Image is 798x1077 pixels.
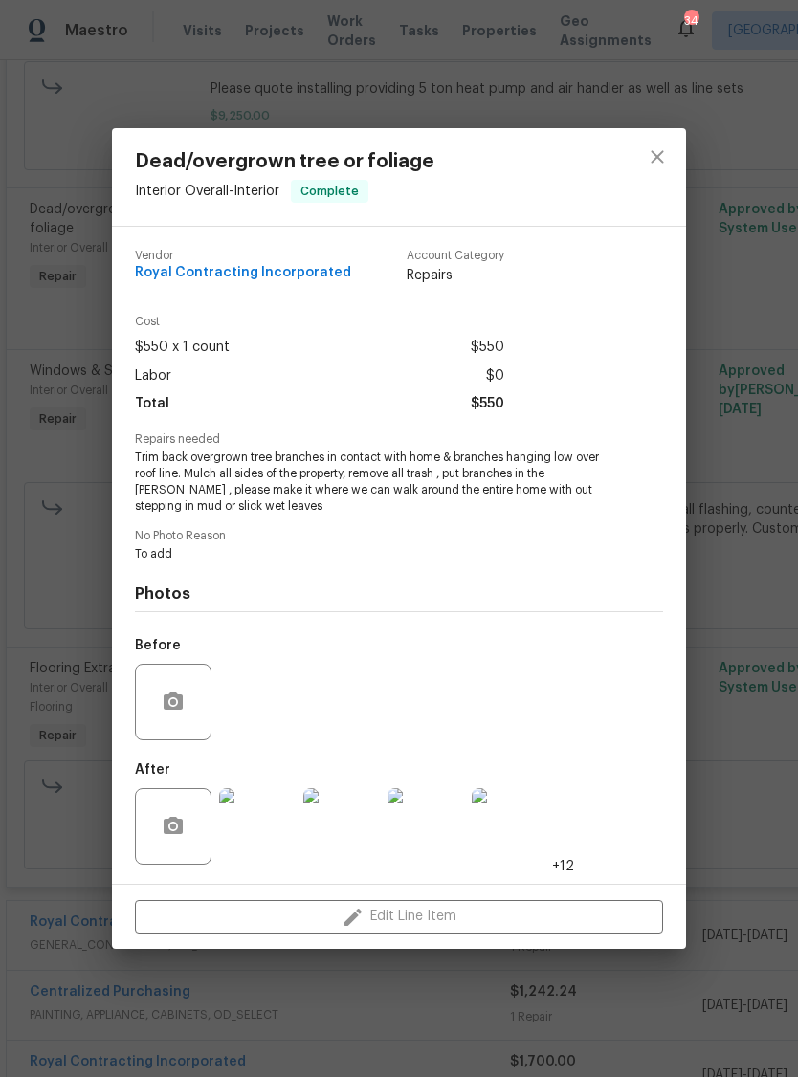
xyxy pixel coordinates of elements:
h5: Before [135,639,181,652]
h4: Photos [135,584,663,604]
div: 34 [684,11,698,31]
span: Labor [135,363,171,390]
h5: After [135,763,170,777]
span: Cost [135,316,504,328]
span: Royal Contracting Incorporated [135,266,351,280]
span: Repairs needed [135,433,663,446]
span: +12 [552,857,574,876]
span: To add [135,546,610,562]
button: close [634,134,680,180]
span: Interior Overall - Interior [135,185,279,198]
span: Trim back overgrown tree branches in contact with home & branches hanging low over roof line. Mul... [135,450,610,514]
span: No Photo Reason [135,530,663,542]
span: $550 [471,334,504,362]
span: Repairs [407,266,504,285]
span: Dead/overgrown tree or foliage [135,151,434,172]
span: Account Category [407,250,504,262]
span: Total [135,390,169,418]
span: Vendor [135,250,351,262]
span: $550 x 1 count [135,334,230,362]
span: Complete [293,182,366,201]
span: $550 [471,390,504,418]
span: $0 [486,363,504,390]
